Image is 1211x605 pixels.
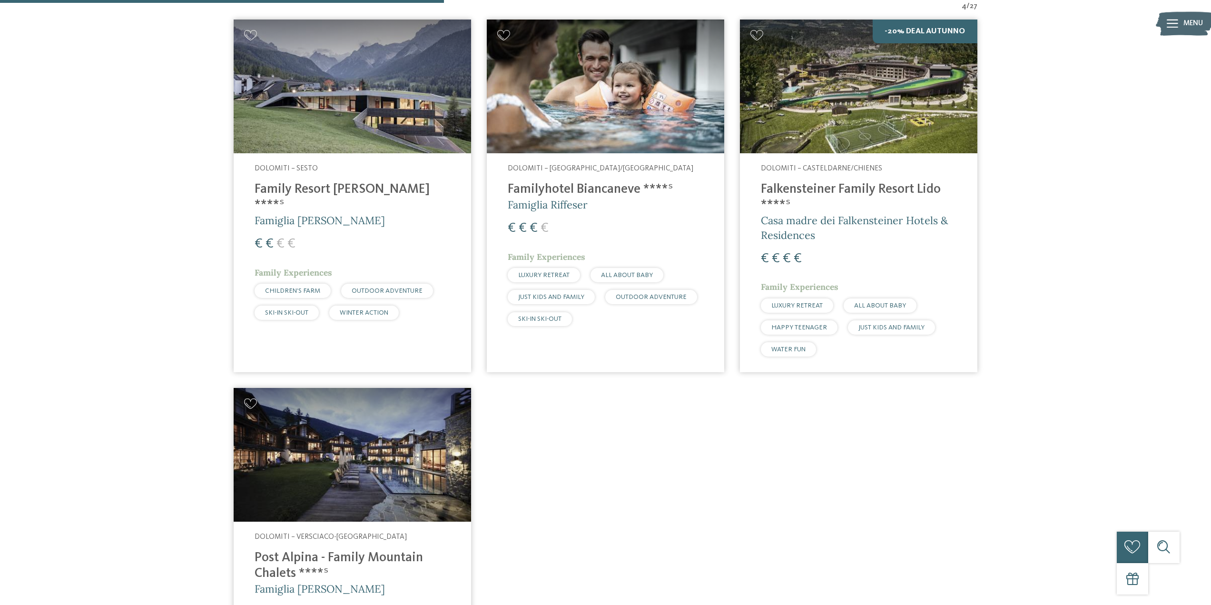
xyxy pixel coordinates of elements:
[541,221,549,235] span: €
[255,550,450,582] h4: Post Alpina - Family Mountain Chalets ****ˢ
[740,20,977,372] a: Cercate un hotel per famiglie? Qui troverete solo i migliori! -20% Deal Autunno Dolomiti – Castel...
[234,20,471,153] img: Family Resort Rainer ****ˢ
[255,533,407,541] span: Dolomiti – Versciaco-[GEOGRAPHIC_DATA]
[276,237,285,251] span: €
[771,324,827,331] span: HAPPY TEENAGER
[255,214,385,227] span: Famiglia [PERSON_NAME]
[508,165,693,172] span: Dolomiti – [GEOGRAPHIC_DATA]/[GEOGRAPHIC_DATA]
[519,221,527,235] span: €
[255,582,385,595] span: Famiglia [PERSON_NAME]
[487,20,724,372] a: Cercate un hotel per famiglie? Qui troverete solo i migliori! Dolomiti – [GEOGRAPHIC_DATA]/[GEOGR...
[854,302,906,309] span: ALL ABOUT BABY
[487,20,724,153] img: Cercate un hotel per famiglie? Qui troverete solo i migliori!
[761,214,948,242] span: Casa madre dei Falkensteiner Hotels & Residences
[858,324,925,331] span: JUST KIDS AND FAMILY
[508,251,585,262] span: Family Experiences
[794,252,802,266] span: €
[234,388,471,522] img: Post Alpina - Family Mountain Chalets ****ˢ
[255,182,450,213] h4: Family Resort [PERSON_NAME] ****ˢ
[255,267,332,278] span: Family Experiences
[783,252,791,266] span: €
[771,346,806,353] span: WATER FUN
[352,288,423,294] span: OUTDOOR ADVENTURE
[508,198,588,211] span: Famiglia Riffeser
[518,316,561,322] span: SKI-IN SKI-OUT
[234,20,471,372] a: Cercate un hotel per famiglie? Qui troverete solo i migliori! Dolomiti – Sesto Family Resort [PER...
[601,272,653,278] span: ALL ABOUT BABY
[266,237,274,251] span: €
[530,221,538,235] span: €
[761,281,838,292] span: Family Experiences
[771,302,823,309] span: LUXURY RETREAT
[518,294,584,300] span: JUST KIDS AND FAMILY
[761,252,769,266] span: €
[265,309,308,316] span: SKI-IN SKI-OUT
[265,288,320,294] span: CHILDREN’S FARM
[255,237,263,251] span: €
[761,182,956,213] h4: Falkensteiner Family Resort Lido ****ˢ
[508,182,703,198] h4: Familyhotel Biancaneve ****ˢ
[255,165,318,172] span: Dolomiti – Sesto
[518,272,570,278] span: LUXURY RETREAT
[966,1,970,12] span: /
[761,165,882,172] span: Dolomiti – Casteldarne/Chienes
[970,1,977,12] span: 27
[772,252,780,266] span: €
[287,237,295,251] span: €
[508,221,516,235] span: €
[616,294,687,300] span: OUTDOOR ADVENTURE
[340,309,388,316] span: WINTER ACTION
[962,1,966,12] span: 4
[740,20,977,153] img: Cercate un hotel per famiglie? Qui troverete solo i migliori!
